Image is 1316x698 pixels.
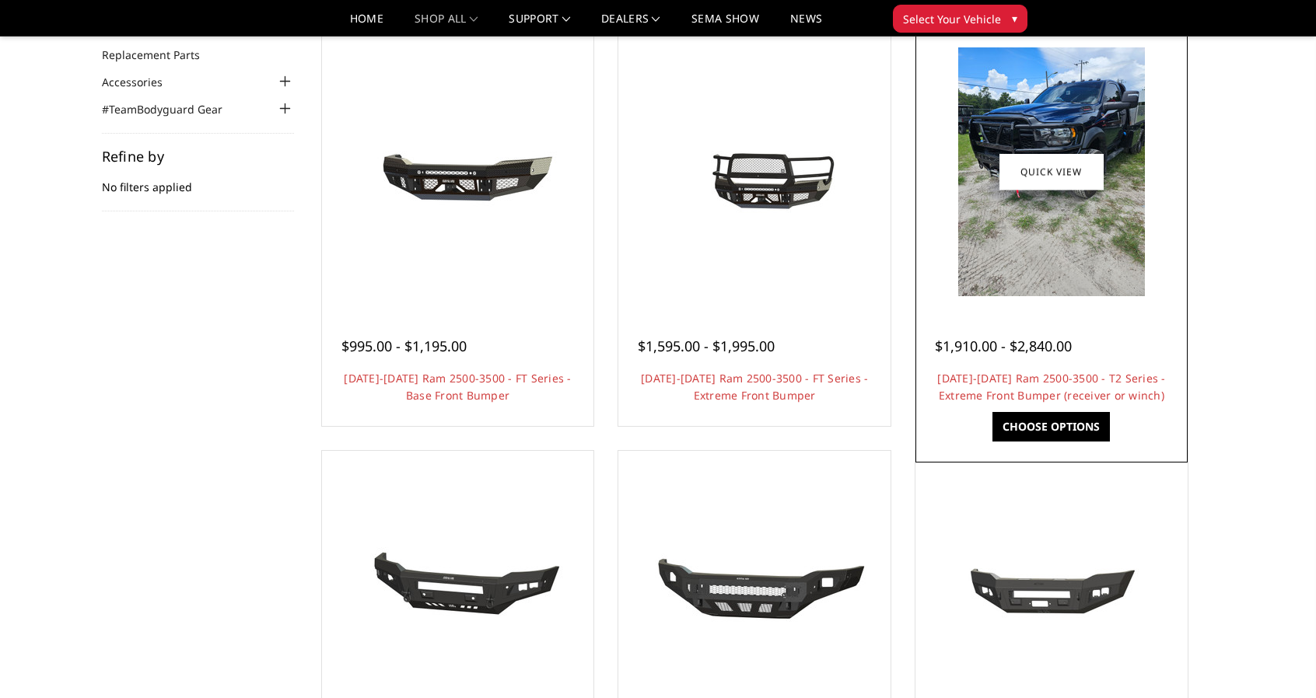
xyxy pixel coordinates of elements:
[601,13,660,36] a: Dealers
[102,74,182,90] a: Accessories
[935,337,1072,355] span: $1,910.00 - $2,840.00
[102,149,295,211] div: No filters applied
[937,371,1165,403] a: [DATE]-[DATE] Ram 2500-3500 - T2 Series - Extreme Front Bumper (receiver or winch)
[903,11,1001,27] span: Select Your Vehicle
[691,13,759,36] a: SEMA Show
[630,529,879,645] img: 2019-2025 Ram 2500-3500 - Freedom Series - Base Front Bumper (non-winch)
[333,113,582,230] img: 2019-2025 Ram 2500-3500 - FT Series - Base Front Bumper
[415,13,478,36] a: shop all
[992,412,1110,441] a: Choose Options
[1238,623,1316,698] iframe: Chat Widget
[622,40,887,304] a: 2019-2025 Ram 2500-3500 - FT Series - Extreme Front Bumper 2019-2025 Ram 2500-3500 - FT Series - ...
[102,149,295,163] h5: Refine by
[893,5,1027,33] button: Select Your Vehicle
[790,13,822,36] a: News
[326,40,590,304] a: 2019-2025 Ram 2500-3500 - FT Series - Base Front Bumper
[1012,10,1017,26] span: ▾
[102,101,242,117] a: #TeamBodyguard Gear
[638,337,775,355] span: $1,595.00 - $1,995.00
[350,13,383,36] a: Home
[641,371,868,403] a: [DATE]-[DATE] Ram 2500-3500 - FT Series - Extreme Front Bumper
[958,47,1145,296] img: 2019-2025 Ram 2500-3500 - T2 Series - Extreme Front Bumper (receiver or winch)
[919,40,1184,304] a: 2019-2025 Ram 2500-3500 - T2 Series - Extreme Front Bumper (receiver or winch) 2019-2025 Ram 2500...
[927,531,1176,643] img: 2019-2025 Ram 2500-3500 - A2 Series- Base Front Bumper (winch mount)
[102,47,219,63] a: Replacement Parts
[341,337,467,355] span: $995.00 - $1,195.00
[999,153,1104,190] a: Quick view
[333,529,582,645] img: 2019-2024 Ram 2500-3500 - A2L Series - Base Front Bumper (Non-Winch)
[344,371,571,403] a: [DATE]-[DATE] Ram 2500-3500 - FT Series - Base Front Bumper
[509,13,570,36] a: Support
